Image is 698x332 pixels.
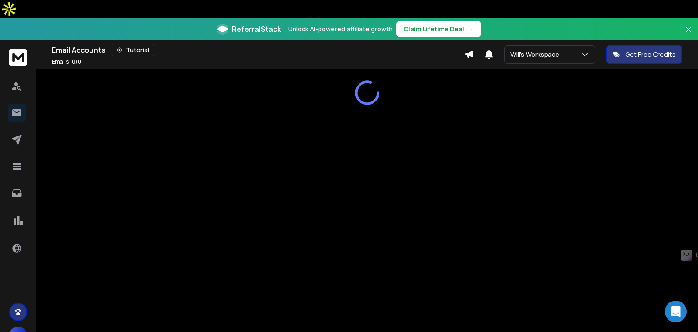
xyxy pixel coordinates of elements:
p: Unlock AI-powered affiliate growth [288,25,393,34]
div: Open Intercom Messenger [665,301,687,322]
span: 0 / 0 [72,58,81,65]
button: Tutorial [111,44,155,56]
button: Claim Lifetime Deal→ [396,21,481,37]
p: Get Free Credits [625,50,676,59]
button: Get Free Credits [606,45,682,64]
p: Emails : [52,58,81,65]
span: → [468,25,474,34]
span: ReferralStack [232,24,281,35]
p: Will's Workspace [510,50,563,59]
button: Close banner [683,24,694,45]
div: Email Accounts [52,44,464,56]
